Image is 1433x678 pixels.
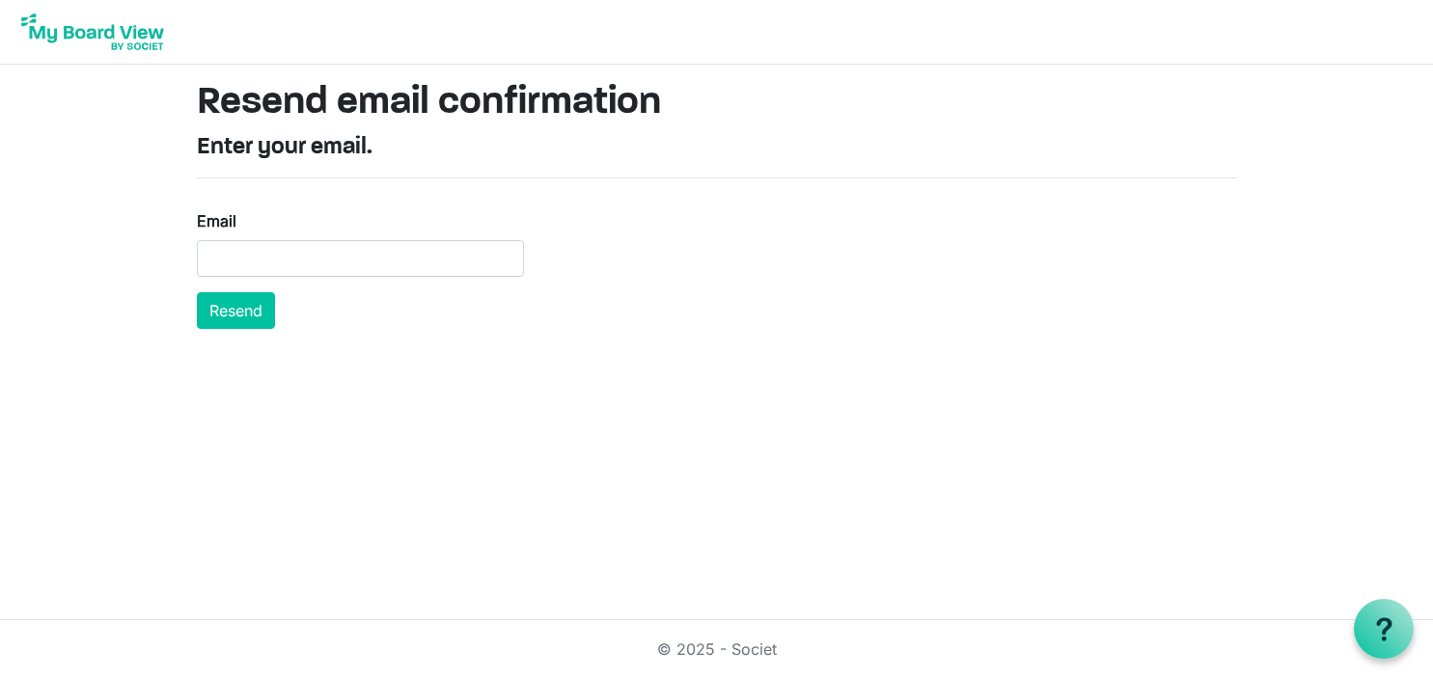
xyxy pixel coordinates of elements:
h4: Enter your email. [197,134,1237,162]
img: My Board View Logo [15,8,170,56]
label: Email [197,209,236,232]
h1: Resend email confirmation [197,80,1237,126]
button: Resend [197,292,275,329]
a: © 2025 - Societ [657,639,777,659]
